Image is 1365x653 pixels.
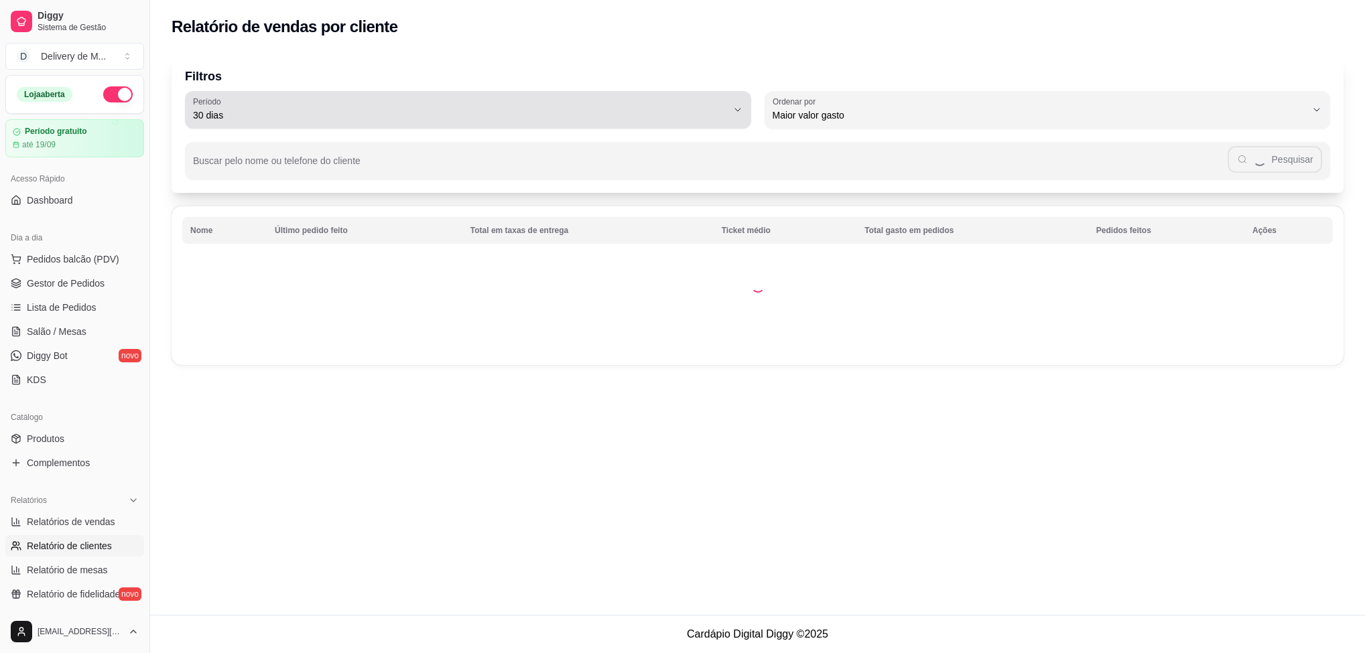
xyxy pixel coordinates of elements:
span: Diggy Bot [27,349,68,362]
a: Relatórios de vendas [5,511,144,532]
a: KDS [5,369,144,390]
a: Complementos [5,452,144,474]
div: Delivery de M ... [41,50,106,63]
h2: Relatório de vendas por cliente [172,16,398,38]
div: Dia a dia [5,227,144,248]
label: Ordenar por [773,96,820,107]
a: Relatório de mesas [5,559,144,581]
button: Pedidos balcão (PDV) [5,248,144,270]
div: Loading [751,279,765,293]
div: Catálogo [5,407,144,428]
a: Relatório de fidelidadenovo [5,583,144,605]
span: Maior valor gasto [773,108,1307,122]
span: Diggy [38,10,139,22]
span: Gestor de Pedidos [27,277,105,290]
a: Produtos [5,428,144,449]
button: Alterar Status [103,86,133,102]
a: Dashboard [5,190,144,211]
span: Complementos [27,456,90,469]
a: Gestor de Pedidos [5,273,144,294]
input: Buscar pelo nome ou telefone do cliente [193,159,1228,173]
span: 30 dias [193,108,727,122]
a: DiggySistema de Gestão [5,5,144,38]
span: Relatórios de vendas [27,515,115,528]
button: Ordenar porMaior valor gasto [765,91,1331,129]
span: Lista de Pedidos [27,301,96,314]
article: Período gratuito [25,127,87,137]
div: Acesso Rápido [5,168,144,190]
span: Relatório de mesas [27,563,108,577]
p: Filtros [185,67,1330,86]
span: Relatório de clientes [27,539,112,553]
button: [EMAIL_ADDRESS][DOMAIN_NAME] [5,615,144,648]
footer: Cardápio Digital Diggy © 2025 [150,615,1365,653]
span: Dashboard [27,194,73,207]
a: Relatório de clientes [5,535,144,557]
span: [EMAIL_ADDRESS][DOMAIN_NAME] [38,626,123,637]
span: D [17,50,30,63]
a: Período gratuitoaté 19/09 [5,119,144,157]
span: Salão / Mesas [27,325,86,338]
a: Lista de Pedidos [5,297,144,318]
button: Select a team [5,43,144,70]
article: até 19/09 [22,139,56,150]
a: Salão / Mesas [5,321,144,342]
button: Período30 dias [185,91,751,129]
span: KDS [27,373,46,386]
a: Diggy Botnovo [5,345,144,366]
label: Período [193,96,225,107]
span: Produtos [27,432,64,445]
div: Loja aberta [17,87,72,102]
span: Relatório de fidelidade [27,587,120,601]
span: Sistema de Gestão [38,22,139,33]
span: Relatórios [11,495,47,506]
span: Pedidos balcão (PDV) [27,252,119,266]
